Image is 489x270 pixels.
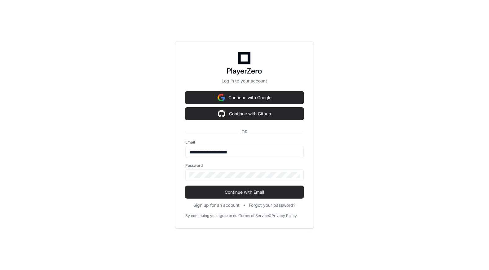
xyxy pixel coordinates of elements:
[185,189,304,195] span: Continue with Email
[218,91,225,104] img: Sign in with google
[218,108,225,120] img: Sign in with google
[271,213,297,218] a: Privacy Policy.
[185,186,304,198] button: Continue with Email
[194,202,240,208] button: Sign up for an account
[185,213,239,218] div: By continuing you agree to our
[185,91,304,104] button: Continue with Google
[185,140,304,145] label: Email
[249,202,296,208] button: Forgot your password?
[269,213,271,218] div: &
[239,129,250,135] span: OR
[239,213,269,218] a: Terms of Service
[185,78,304,84] p: Log in to your account
[185,108,304,120] button: Continue with Github
[185,163,304,168] label: Password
